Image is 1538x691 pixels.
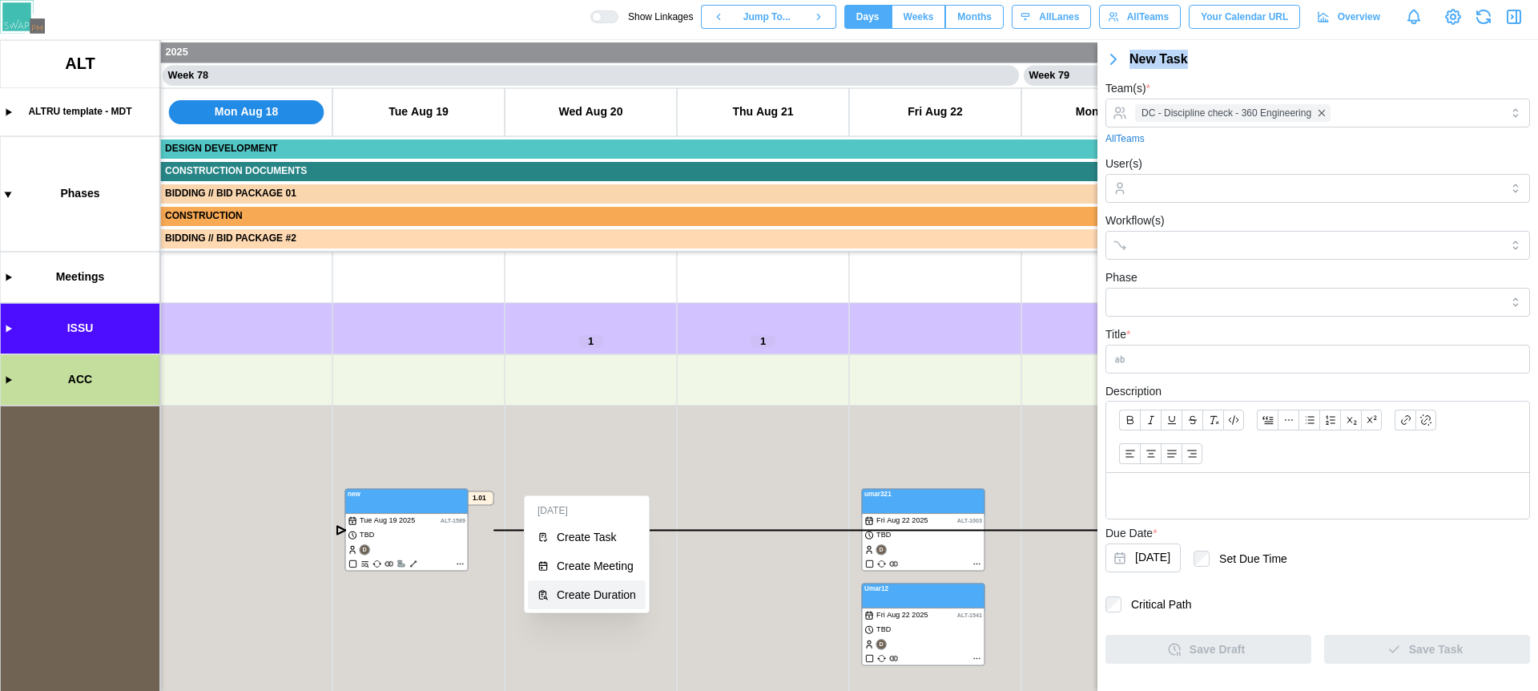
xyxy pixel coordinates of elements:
button: Superscript [1361,410,1382,430]
button: Strikethrough [1182,410,1202,430]
button: Bullet list [1298,410,1319,430]
span: Your Calendar URL [1201,6,1288,28]
button: Ordered list [1319,410,1340,430]
label: Critical Path [1121,596,1191,612]
label: Due Date [1105,525,1158,543]
button: Horizontal line [1278,410,1298,430]
span: Weeks [904,6,934,28]
label: User(s) [1105,156,1142,173]
button: Link [1395,410,1415,430]
span: Show Linkages [618,10,693,23]
span: Jump To... [743,6,791,28]
span: DC - Discipline check - 360 Engineering [1141,106,1311,121]
button: Aug 20, 2025 [1105,544,1181,572]
span: Overview [1338,6,1380,28]
label: Workflow(s) [1105,212,1165,230]
button: Align text: justify [1161,443,1182,464]
label: Description [1105,383,1162,401]
label: Title [1105,326,1130,344]
button: Close Drawer [1503,6,1525,28]
label: Phase [1105,269,1137,287]
button: Code [1223,410,1244,430]
button: Clear formatting [1202,410,1223,430]
button: Remove link [1415,410,1436,430]
span: Months [957,6,992,28]
span: Days [856,6,880,28]
span: All Teams [1127,6,1169,28]
button: Align text: right [1182,443,1202,464]
div: [DATE] [528,499,646,523]
a: Notifications [1400,3,1427,30]
div: Create Meeting [557,560,636,572]
a: View Project [1442,6,1464,28]
button: Subscript [1340,410,1361,430]
div: New Task [1129,50,1538,70]
button: Underline [1161,410,1182,430]
label: Team(s) [1105,80,1150,98]
button: Italic [1140,410,1161,430]
a: All Teams [1105,131,1145,147]
button: Blockquote [1257,410,1278,430]
button: Bold [1119,410,1140,430]
button: Align text: left [1119,443,1140,464]
span: All Lanes [1039,6,1079,28]
button: Align text: center [1140,443,1161,464]
div: Create Task [557,531,636,544]
button: Refresh Grid [1472,6,1495,28]
div: Create Duration [557,588,636,601]
label: Set Due Time [1210,551,1287,567]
